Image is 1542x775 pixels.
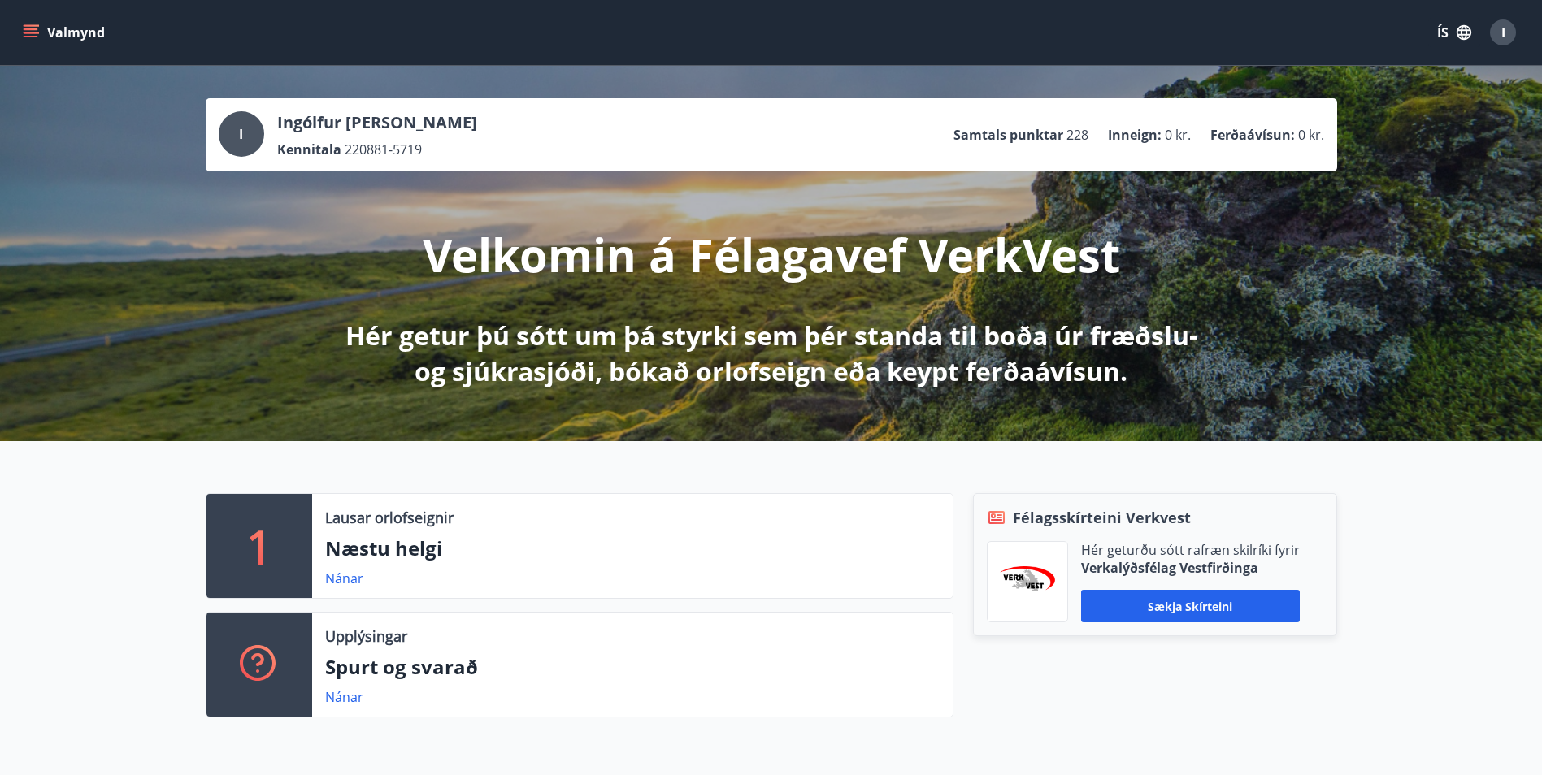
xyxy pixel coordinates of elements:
[1108,126,1162,144] p: Inneign :
[1000,566,1055,598] img: jihgzMk4dcgjRAW2aMgpbAqQEG7LZi0j9dOLAUvz.png
[342,318,1201,389] p: Hér getur þú sótt um þá styrki sem þér standa til boða úr fræðslu- og sjúkrasjóði, bókað orlofsei...
[325,626,407,647] p: Upplýsingar
[1483,13,1522,52] button: I
[239,125,243,143] span: I
[325,653,940,681] p: Spurt og svarað
[325,688,363,706] a: Nánar
[20,18,111,47] button: menu
[325,507,454,528] p: Lausar orlofseignir
[1081,590,1300,622] button: Sækja skírteini
[423,223,1120,285] p: Velkomin á Félagavef VerkVest
[345,141,422,158] span: 220881-5719
[953,126,1063,144] p: Samtals punktar
[1013,507,1191,528] span: Félagsskírteini Verkvest
[1298,126,1324,144] span: 0 kr.
[246,515,272,577] p: 1
[325,569,363,587] a: Nánar
[1210,126,1295,144] p: Ferðaávísun :
[1081,559,1300,577] p: Verkalýðsfélag Vestfirðinga
[277,111,477,134] p: Ingólfur [PERSON_NAME]
[1066,126,1088,144] span: 228
[1165,126,1191,144] span: 0 kr.
[1428,18,1480,47] button: ÍS
[277,141,341,158] p: Kennitala
[325,535,940,562] p: Næstu helgi
[1081,541,1300,559] p: Hér geturðu sótt rafræn skilríki fyrir
[1501,24,1505,41] span: I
